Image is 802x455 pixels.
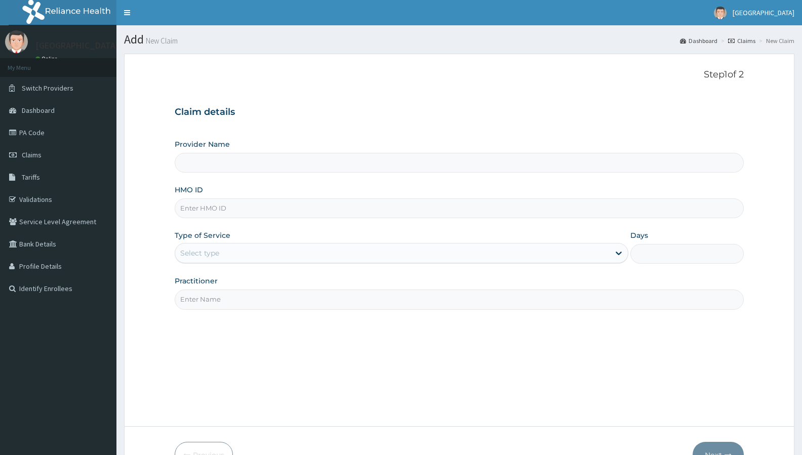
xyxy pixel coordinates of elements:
[35,41,119,50] p: [GEOGRAPHIC_DATA]
[733,8,794,17] span: [GEOGRAPHIC_DATA]
[175,230,230,240] label: Type of Service
[680,36,717,45] a: Dashboard
[22,106,55,115] span: Dashboard
[175,289,744,309] input: Enter Name
[175,107,744,118] h3: Claim details
[144,37,178,45] small: New Claim
[22,173,40,182] span: Tariffs
[22,150,42,159] span: Claims
[5,30,28,53] img: User Image
[22,84,73,93] span: Switch Providers
[630,230,648,240] label: Days
[175,69,744,80] p: Step 1 of 2
[175,185,203,195] label: HMO ID
[35,55,60,62] a: Online
[175,276,218,286] label: Practitioner
[180,248,219,258] div: Select type
[124,33,794,46] h1: Add
[756,36,794,45] li: New Claim
[728,36,755,45] a: Claims
[175,139,230,149] label: Provider Name
[175,198,744,218] input: Enter HMO ID
[714,7,727,19] img: User Image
